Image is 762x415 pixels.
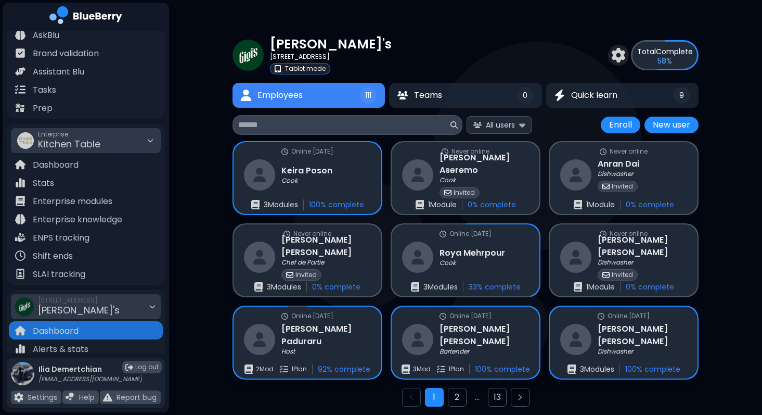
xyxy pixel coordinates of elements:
img: invited [602,183,610,190]
img: restaurant [244,159,275,191]
p: Invited [612,182,633,191]
p: Never online [451,147,489,156]
p: Cook [281,177,298,185]
img: invited [444,189,451,196]
img: online status [281,148,288,155]
p: Chef de Partie [281,258,324,267]
img: profile photo [11,362,34,385]
p: Online [DATE] [291,312,333,320]
img: restaurant [560,324,591,355]
button: Go to page 13 [488,388,507,407]
p: Online [DATE] [449,230,492,238]
p: Ilia Demertchian [38,364,142,374]
p: Enterprise knowledge [33,213,122,226]
p: Online [DATE] [291,147,333,156]
p: 1 Module [586,200,615,209]
span: 111 [365,91,371,100]
img: file icon [15,325,25,336]
img: company logo [49,6,122,28]
p: [STREET_ADDRESS] [270,53,330,61]
img: Quick learn [554,90,565,102]
p: [EMAIL_ADDRESS][DOMAIN_NAME] [38,375,142,383]
img: online status [440,313,446,320]
button: Quick learnQuick learn9 [546,83,699,108]
p: [PERSON_NAME]'s [270,35,392,53]
p: Invited [295,271,317,279]
p: 1 Module [586,282,615,292]
button: New user [644,117,699,133]
h3: [PERSON_NAME] [PERSON_NAME] [598,323,687,348]
p: 58 % [657,56,672,66]
img: Teams [397,91,408,99]
p: Online [DATE] [608,312,650,320]
a: tabletTablet mode [270,63,392,74]
p: Prep [33,102,53,115]
p: Never online [610,230,648,238]
button: Go to page 2 [448,388,467,407]
a: online statusOnline [DATE]restaurantRoya MehrpourCookenrollments3Modules33% complete [391,223,540,297]
img: training plans [280,365,288,373]
img: file icon [15,159,25,170]
span: 0 [523,91,527,100]
p: 33 % complete [469,282,521,292]
h3: [PERSON_NAME] [PERSON_NAME] [440,323,529,348]
img: file icon [15,178,25,188]
img: file icon [15,196,25,206]
img: modules [402,364,410,374]
p: Host [281,347,295,356]
button: TeamsTeams0 [389,83,541,108]
img: file icon [15,214,25,224]
img: enrollments [254,282,263,292]
a: online statusOnline [DATE]restaurantKeira PosonCookenrollments3Modules100% complete [233,141,382,215]
p: Never online [610,147,648,156]
img: file icon [15,103,25,113]
span: Teams [414,89,442,102]
p: Dashboard [33,325,79,337]
p: 0 % complete [312,282,360,292]
h3: Roya Mehrpour [440,247,505,259]
p: Settings [28,393,57,402]
p: 100 % complete [625,364,680,374]
img: restaurant [402,242,433,273]
p: 1 Plan [291,365,307,373]
p: Dishwasher [598,347,633,356]
img: file icon [14,393,23,402]
img: restaurant [402,159,433,191]
img: Employees [241,90,251,102]
a: online statusNever onlinerestaurant[PERSON_NAME] [PERSON_NAME]DishwasherinvitedInvitedenrollments... [549,223,699,297]
p: Complete [637,47,693,56]
span: All users [486,120,515,130]
p: SLAI tracking [33,268,85,281]
img: enrollments [574,282,582,292]
p: Stats [33,177,54,190]
img: online status [440,231,446,237]
p: 0 % complete [626,282,674,292]
a: online statusOnline [DATE]restaurant[PERSON_NAME] [PERSON_NAME]Dishwasherenrollments3Modules100% ... [549,306,699,380]
img: restaurant [402,324,433,355]
p: Alerts & stats [33,343,88,356]
p: 0 % complete [626,200,674,209]
p: Invited [612,271,633,279]
h3: [PERSON_NAME] Paduraru [281,323,371,348]
img: logout [125,363,133,371]
p: Dishwasher [598,170,633,178]
p: 3 Module s [580,364,614,374]
h3: Anran Dai [598,158,639,170]
img: file icon [15,84,25,95]
img: restaurant [560,242,591,273]
span: Employees [257,89,303,102]
span: Enterprise [38,130,100,139]
button: Enroll [601,117,640,133]
span: [PERSON_NAME]'s [38,304,120,317]
span: Kitchen Table [38,137,100,150]
p: 1 Plan [448,365,464,373]
p: ENPS tracking [33,232,89,244]
img: invited [286,271,293,279]
p: Dashboard [33,159,79,171]
button: Go to page 1 [425,388,444,407]
p: 3 Module s [423,282,458,292]
button: EmployeesEmployees111 [233,83,385,108]
button: All users [467,116,532,133]
img: file icon [103,393,112,402]
h3: Keira Poson [281,165,332,177]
